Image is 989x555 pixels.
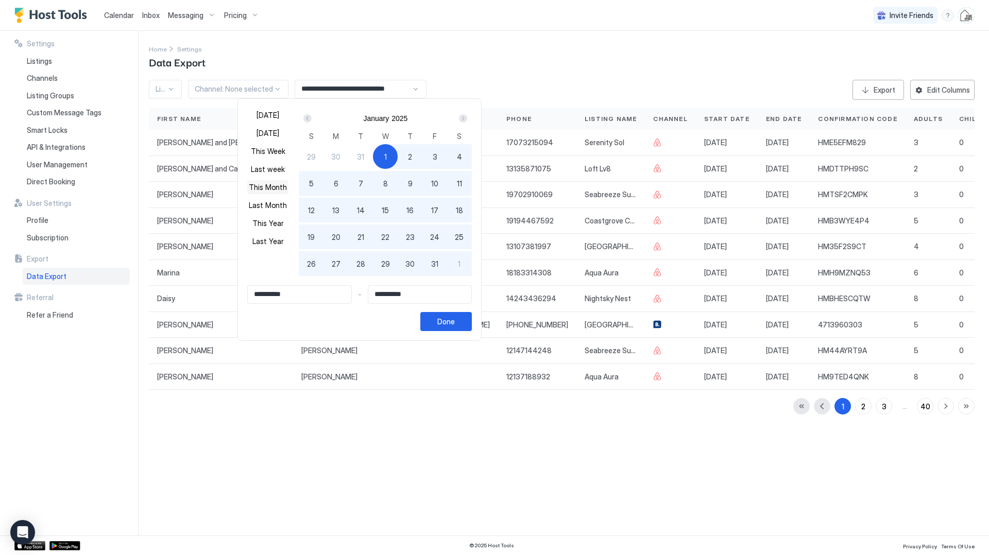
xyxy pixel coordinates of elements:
[332,232,340,242] span: 20
[382,131,389,142] span: W
[383,178,388,189] span: 8
[308,232,315,242] span: 19
[299,171,323,196] button: 5
[457,178,462,189] span: 11
[398,198,422,222] button: 16
[430,232,439,242] span: 24
[247,162,288,176] button: Last week
[391,114,407,123] button: 2025
[373,144,398,169] button: 1
[332,258,340,269] span: 27
[455,232,464,242] span: 25
[332,205,339,216] span: 13
[359,178,363,189] span: 7
[447,144,472,169] button: 4
[368,286,472,303] input: Input Field
[422,251,447,276] button: 31
[323,224,348,249] button: 20
[247,180,288,194] button: This Month
[348,171,373,196] button: 7
[422,198,447,222] button: 17
[457,151,462,162] span: 4
[398,144,422,169] button: 2
[247,108,288,122] button: [DATE]
[422,224,447,249] button: 24
[299,251,323,276] button: 26
[247,234,288,248] button: Last Year
[407,131,413,142] span: T
[363,114,389,123] button: January
[10,520,35,545] div: Open Intercom Messenger
[373,224,398,249] button: 22
[381,258,390,269] span: 29
[373,198,398,222] button: 15
[431,178,438,189] span: 10
[431,258,438,269] span: 31
[447,251,472,276] button: 1
[398,224,422,249] button: 23
[398,251,422,276] button: 30
[458,258,461,269] span: 1
[455,112,469,125] button: Next
[299,144,323,169] button: 29
[247,144,288,158] button: This Week
[323,171,348,196] button: 6
[405,258,415,269] span: 30
[331,151,340,162] span: 30
[357,232,364,242] span: 21
[348,198,373,222] button: 14
[348,251,373,276] button: 28
[431,205,438,216] span: 17
[373,251,398,276] button: 29
[437,316,455,327] div: Done
[422,144,447,169] button: 3
[398,171,422,196] button: 9
[323,144,348,169] button: 30
[382,205,389,216] span: 15
[334,178,338,189] span: 6
[457,131,462,142] span: S
[357,151,364,162] span: 31
[307,258,316,269] span: 26
[323,251,348,276] button: 27
[356,258,365,269] span: 28
[447,224,472,249] button: 25
[408,151,412,162] span: 2
[247,126,288,140] button: [DATE]
[456,205,463,216] span: 18
[247,216,288,230] button: This Year
[447,198,472,222] button: 18
[309,131,314,142] span: S
[301,112,315,125] button: Prev
[358,290,362,299] span: -
[299,224,323,249] button: 19
[381,232,389,242] span: 22
[406,232,415,242] span: 23
[357,205,365,216] span: 14
[248,286,351,303] input: Input Field
[373,171,398,196] button: 8
[323,198,348,222] button: 13
[422,171,447,196] button: 10
[307,151,316,162] span: 29
[309,178,314,189] span: 5
[420,312,472,331] button: Done
[348,224,373,249] button: 21
[433,151,437,162] span: 3
[358,131,363,142] span: T
[433,131,437,142] span: F
[247,198,288,212] button: Last Month
[348,144,373,169] button: 31
[384,151,387,162] span: 1
[408,178,413,189] span: 9
[333,131,339,142] span: M
[406,205,414,216] span: 16
[447,171,472,196] button: 11
[308,205,315,216] span: 12
[299,198,323,222] button: 12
